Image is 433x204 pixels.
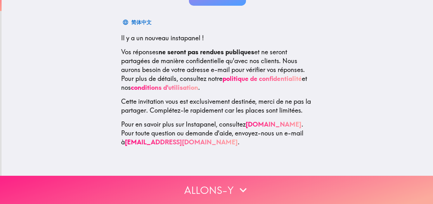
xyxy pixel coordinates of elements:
[125,138,238,146] a: [EMAIL_ADDRESS][DOMAIN_NAME]
[131,18,152,27] div: 简体中文
[121,120,314,147] p: Pour en savoir plus sur Instapanel, consultez . Pour toute question ou demande d'aide, envoyez-no...
[246,120,301,128] a: [DOMAIN_NAME]
[121,16,154,29] button: 简体中文
[223,75,302,82] a: politique de confidentialité
[131,83,198,91] a: conditions d'utilisation
[121,97,314,115] p: Cette invitation vous est exclusivement destinée, merci de ne pas la partager. Complétez-le rapid...
[121,48,314,92] p: Vos réponses et ne seront partagées de manière confidentielle qu'avec nos clients. Nous aurons be...
[121,34,204,42] span: Il y a un nouveau instapanel !
[158,48,254,56] b: ne seront pas rendues publiques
